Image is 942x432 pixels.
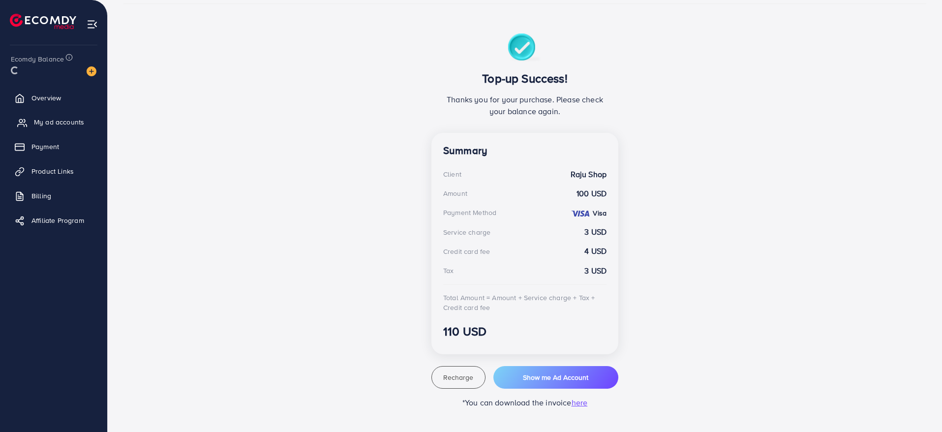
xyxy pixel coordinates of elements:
[571,210,590,217] img: credit
[31,93,61,103] span: Overview
[584,246,607,257] strong: 4 USD
[584,226,607,238] strong: 3 USD
[443,93,607,117] p: Thanks you for your purchase. Please check your balance again.
[523,372,588,382] span: Show me Ad Account
[7,186,100,206] a: Billing
[31,191,51,201] span: Billing
[7,161,100,181] a: Product Links
[34,117,84,127] span: My ad accounts
[572,397,588,408] span: here
[584,265,607,277] strong: 3 USD
[443,293,607,313] div: Total Amount = Amount + Service charge + Tax + Credit card fee
[443,324,607,339] h3: 110 USD
[87,66,96,76] img: image
[10,14,76,29] img: logo
[431,366,486,389] button: Recharge
[443,71,607,86] h3: Top-up Success!
[7,112,100,132] a: My ad accounts
[508,33,543,63] img: success
[31,166,74,176] span: Product Links
[443,208,496,217] div: Payment Method
[900,388,935,425] iframe: Chat
[593,208,607,218] strong: Visa
[577,188,607,199] strong: 100 USD
[571,169,607,180] strong: Raju Shop
[31,142,59,152] span: Payment
[7,211,100,230] a: Affiliate Program
[11,54,64,64] span: Ecomdy Balance
[443,247,490,256] div: Credit card fee
[443,372,473,382] span: Recharge
[443,145,607,157] h4: Summary
[431,397,618,408] p: *You can download the invoice
[7,88,100,108] a: Overview
[443,266,454,276] div: Tax
[443,169,461,179] div: Client
[87,19,98,30] img: menu
[493,366,618,389] button: Show me Ad Account
[443,188,467,198] div: Amount
[7,137,100,156] a: Payment
[31,216,84,225] span: Affiliate Program
[443,227,490,237] div: Service charge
